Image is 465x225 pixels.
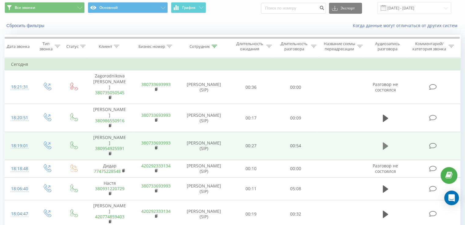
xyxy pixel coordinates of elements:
a: Когда данные могут отличаться от других систем [353,23,460,28]
td: Zagorodnikova [PERSON_NAME] [87,70,133,104]
div: 18:19:01 [11,140,27,152]
a: 380931220729 [95,186,124,191]
span: Разговор не состоялся [373,81,398,93]
div: Статус [66,44,79,49]
div: Аудиозапись разговора [370,41,405,52]
div: Дата звонка [7,44,30,49]
div: 18:06:40 [11,183,27,195]
span: Все звонки [15,5,35,10]
td: [PERSON_NAME] (SIP) [179,178,229,200]
div: Тип звонка [39,41,53,52]
button: Сбросить фильтры [5,23,47,28]
td: 05:08 [273,178,318,200]
span: Разговор не состоялся [373,163,398,174]
a: 380733693993 [141,140,171,146]
td: [PERSON_NAME] (SIP) [179,70,229,104]
div: 18:20:51 [11,112,27,124]
div: Сотрудник [190,44,210,49]
a: 380986550916 [95,118,124,123]
td: Настя [87,178,133,200]
div: Open Intercom Messenger [444,191,459,205]
td: [PERSON_NAME] (SIP) [179,160,229,177]
td: 00:17 [229,104,273,132]
div: 18:21:31 [11,81,27,93]
button: Основной [88,2,168,13]
a: 380733693993 [141,81,171,87]
div: Длительность разговора [279,41,309,52]
a: 380733693993 [141,183,171,189]
a: 380733693993 [141,112,171,118]
a: 420292333134 [141,163,171,169]
button: График [171,2,206,13]
a: 420774859403 [95,214,124,220]
td: [PERSON_NAME] (SIP) [179,132,229,160]
a: 380954925591 [95,145,124,151]
td: 00:36 [229,70,273,104]
div: Название схемы переадресации [323,41,356,52]
div: Клиент [99,44,112,49]
div: Комментарий/категория звонка [411,41,447,52]
button: Все звонки [5,2,85,13]
div: 18:18:48 [11,163,27,175]
td: [PERSON_NAME] [87,104,133,132]
span: График [182,5,196,10]
td: [PERSON_NAME] [87,132,133,160]
td: Сегодня [5,58,460,70]
a: 420292333134 [141,208,171,214]
div: Бизнес номер [138,44,165,49]
a: 380735050545 [95,90,124,95]
td: [PERSON_NAME] (SIP) [179,104,229,132]
button: Экспорт [329,3,362,14]
td: 00:00 [273,160,318,177]
td: 00:27 [229,132,273,160]
td: 00:00 [273,70,318,104]
div: 18:04:47 [11,208,27,220]
td: 00:11 [229,178,273,200]
div: Длительность ожидания [234,41,265,52]
a: 77475228548 [94,168,121,174]
input: Поиск по номеру [261,3,326,14]
td: 00:09 [273,104,318,132]
td: 00:10 [229,160,273,177]
td: 00:54 [273,132,318,160]
td: Дидар [87,160,133,177]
